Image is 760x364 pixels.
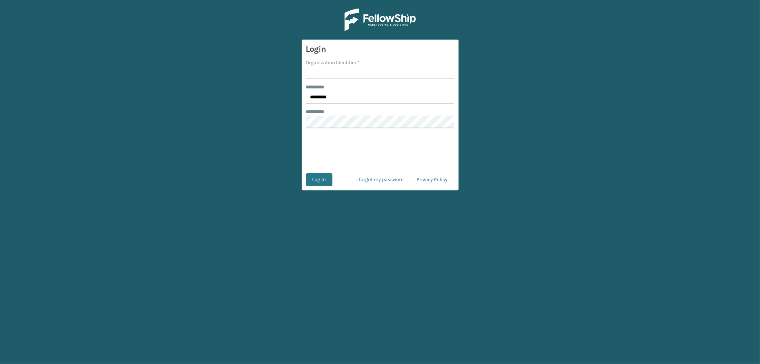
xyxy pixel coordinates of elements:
[345,9,416,31] img: Logo
[326,137,434,165] iframe: reCAPTCHA
[410,173,454,186] a: Privacy Policy
[350,173,410,186] a: I forgot my password
[306,44,454,55] h3: Login
[306,173,332,186] button: Log In
[306,59,360,66] label: Organization Identifier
